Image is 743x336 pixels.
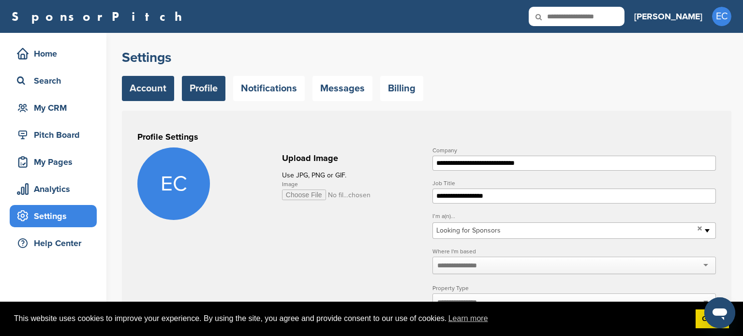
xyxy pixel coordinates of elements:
[14,311,688,326] span: This website uses cookies to improve your experience. By using the site, you agree and provide co...
[432,248,716,254] label: Where I'm based
[436,225,694,236] span: Looking for Sponsors
[712,7,731,26] span: EC
[15,126,97,144] div: Pitch Board
[10,43,97,65] a: Home
[10,124,97,146] a: Pitch Board
[432,180,716,186] label: Job Title
[15,180,97,198] div: Analytics
[634,6,702,27] a: [PERSON_NAME]
[634,10,702,23] h3: [PERSON_NAME]
[282,169,421,181] p: Use JPG, PNG or GIF.
[15,207,97,225] div: Settings
[233,76,305,101] a: Notifications
[432,213,716,219] label: I’m a(n)...
[10,70,97,92] a: Search
[10,97,97,119] a: My CRM
[15,153,97,171] div: My Pages
[137,130,716,144] h3: Profile Settings
[432,285,716,291] label: Property Type
[15,99,97,117] div: My CRM
[282,181,421,187] label: Image
[312,76,372,101] a: Messages
[15,234,97,252] div: Help Center
[704,297,735,328] iframe: Button to launch messaging window
[282,152,421,165] h2: Upload Image
[15,72,97,89] div: Search
[696,309,729,329] a: dismiss cookie message
[12,10,188,23] a: SponsorPitch
[122,49,731,66] h2: Settings
[122,76,174,101] a: Account
[447,311,490,326] a: learn more about cookies
[137,147,210,220] span: EC
[10,232,97,254] a: Help Center
[10,205,97,227] a: Settings
[432,147,716,153] label: Company
[182,76,225,101] a: Profile
[10,151,97,173] a: My Pages
[15,45,97,62] div: Home
[380,76,423,101] a: Billing
[10,178,97,200] a: Analytics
